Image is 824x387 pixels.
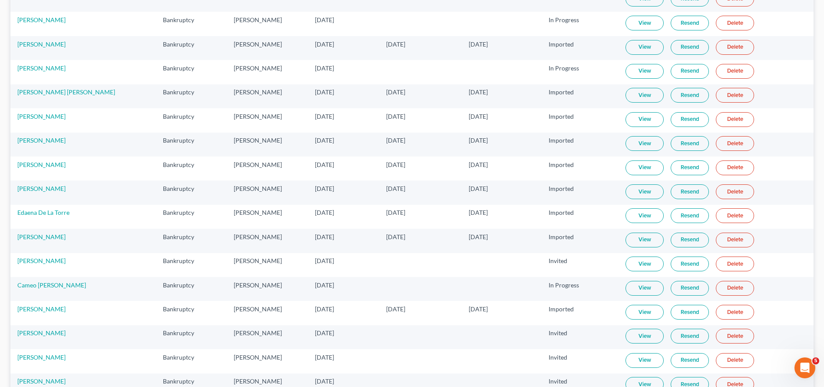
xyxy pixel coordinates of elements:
td: Bankruptcy [156,12,227,36]
span: 5 [812,357,819,364]
a: View [625,233,664,247]
a: Resend [671,88,709,103]
a: View [625,64,664,79]
span: [DATE] [469,113,488,120]
a: Resend [671,233,709,247]
td: Imported [542,84,619,108]
a: [PERSON_NAME] [17,354,66,361]
a: Resend [671,208,709,223]
span: [DATE] [315,64,334,72]
td: Imported [542,205,619,229]
td: Bankruptcy [156,84,227,108]
td: Bankruptcy [156,325,227,349]
a: [PERSON_NAME] [17,233,66,240]
a: Resend [671,184,709,199]
span: [DATE] [315,185,334,192]
span: [DATE] [315,137,334,144]
a: [PERSON_NAME] [17,305,66,313]
a: Delete [716,88,754,103]
td: In Progress [542,60,619,84]
td: In Progress [542,12,619,36]
span: [DATE] [469,161,488,168]
td: Imported [542,229,619,253]
td: Invited [542,349,619,373]
a: Resend [671,160,709,175]
span: [DATE] [469,137,488,144]
span: [DATE] [315,233,334,240]
a: [PERSON_NAME] [17,185,66,192]
a: Delete [716,40,754,55]
span: [DATE] [315,281,334,289]
td: [PERSON_NAME] [227,349,308,373]
span: [DATE] [469,185,488,192]
a: Delete [716,353,754,368]
a: [PERSON_NAME] [17,137,66,144]
a: Delete [716,184,754,199]
a: [PERSON_NAME] [17,16,66,23]
a: Delete [716,208,754,223]
td: [PERSON_NAME] [227,108,308,132]
span: [DATE] [315,329,334,337]
a: View [625,16,664,30]
a: [PERSON_NAME] [17,113,66,120]
span: [DATE] [469,88,488,96]
a: Resend [671,136,709,151]
span: [DATE] [469,40,488,48]
a: View [625,353,664,368]
span: [DATE] [386,161,405,168]
a: Resend [671,112,709,127]
a: [PERSON_NAME] [17,40,66,48]
a: [PERSON_NAME] [PERSON_NAME] [17,88,115,96]
span: [DATE] [315,40,334,48]
td: [PERSON_NAME] [227,301,308,325]
td: Bankruptcy [156,180,227,204]
td: Imported [542,108,619,132]
td: [PERSON_NAME] [227,325,308,349]
a: Delete [716,160,754,175]
td: In Progress [542,277,619,301]
td: [PERSON_NAME] [227,253,308,277]
span: [DATE] [315,161,334,168]
a: Resend [671,257,709,271]
a: Resend [671,329,709,344]
span: [DATE] [315,16,334,23]
a: Delete [716,16,754,30]
span: [DATE] [469,233,488,240]
a: [PERSON_NAME] [17,377,66,385]
span: [DATE] [386,88,405,96]
a: View [625,88,664,103]
td: Bankruptcy [156,301,227,325]
a: Resend [671,281,709,296]
span: [DATE] [315,113,334,120]
td: Bankruptcy [156,60,227,84]
a: Delete [716,64,754,79]
span: [DATE] [386,40,405,48]
a: View [625,305,664,320]
td: Bankruptcy [156,157,227,180]
a: Delete [716,257,754,271]
td: Bankruptcy [156,229,227,253]
td: Bankruptcy [156,205,227,229]
td: Imported [542,301,619,325]
span: [DATE] [469,305,488,313]
iframe: Intercom live chat [794,357,815,378]
a: Edaena De La Torre [17,209,69,216]
td: Imported [542,133,619,157]
td: Imported [542,180,619,204]
a: View [625,40,664,55]
a: View [625,208,664,223]
a: View [625,184,664,199]
td: [PERSON_NAME] [227,60,308,84]
td: Bankruptcy [156,36,227,60]
span: [DATE] [469,209,488,216]
td: [PERSON_NAME] [227,12,308,36]
td: Bankruptcy [156,277,227,301]
span: [DATE] [315,257,334,264]
span: [DATE] [386,305,405,313]
span: [DATE] [315,305,334,313]
a: Delete [716,136,754,151]
a: [PERSON_NAME] [17,161,66,168]
a: Delete [716,305,754,320]
a: Resend [671,305,709,320]
a: [PERSON_NAME] [17,329,66,337]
